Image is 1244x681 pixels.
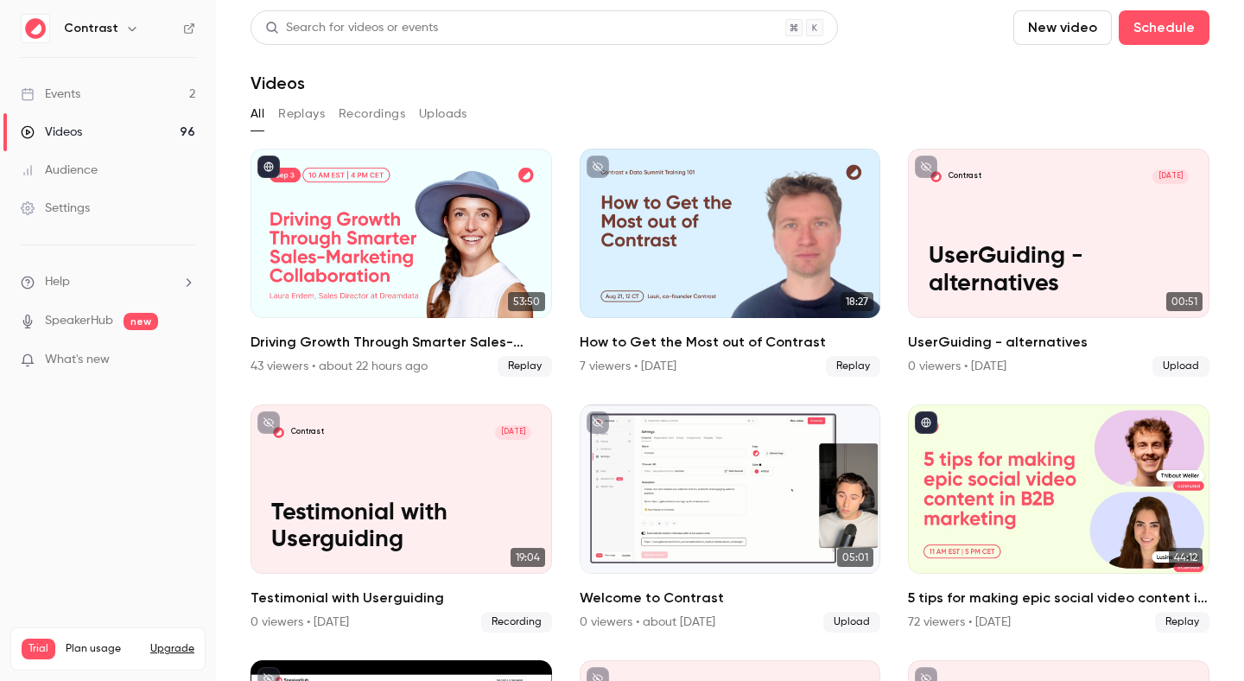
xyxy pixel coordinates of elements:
div: Videos [21,124,82,141]
button: Upgrade [150,642,194,656]
button: unpublished [915,156,937,178]
a: Testimonial with UserguidingContrast[DATE]Testimonial with Userguiding19:04Testimonial with Userg... [251,404,552,633]
p: Contrast [949,171,981,181]
li: help-dropdown-opener [21,273,195,291]
button: All [251,100,264,128]
div: Search for videos or events [265,19,438,37]
button: unpublished [587,411,609,434]
a: 05:01Welcome to Contrast0 viewers • about [DATE]Upload [580,404,881,633]
div: 72 viewers • [DATE] [908,614,1011,631]
li: Driving Growth Through Smarter Sales-Marketing Collaboration [251,149,552,377]
div: 43 viewers • about 22 hours ago [251,358,428,375]
div: Settings [21,200,90,217]
button: New video [1013,10,1112,45]
a: 53:50Driving Growth Through Smarter Sales-Marketing Collaboration43 viewers • about 22 hours agoR... [251,149,552,377]
span: new [124,313,158,330]
span: 05:01 [837,548,873,567]
span: 53:50 [508,292,545,311]
li: Welcome to Contrast [580,404,881,633]
a: UserGuiding - alternativesContrast[DATE]UserGuiding - alternatives00:51UserGuiding - alternatives... [908,149,1209,377]
div: 7 viewers • [DATE] [580,358,676,375]
span: [DATE] [1152,169,1189,184]
span: 00:51 [1166,292,1203,311]
span: [DATE] [495,425,531,440]
button: Uploads [419,100,467,128]
h2: How to Get the Most out of Contrast [580,332,881,353]
li: How to Get the Most out of Contrast [580,149,881,377]
li: 5 tips for making epic social video content in B2B marketing [908,404,1209,633]
span: Replay [1155,612,1209,633]
button: unpublished [587,156,609,178]
span: Plan usage [66,642,140,656]
span: 18:27 [841,292,873,311]
p: UserGuiding - alternatives [929,243,1190,297]
div: 0 viewers • [DATE] [251,614,349,631]
span: Trial [22,639,55,659]
a: 18:27How to Get the Most out of Contrast7 viewers • [DATE]Replay [580,149,881,377]
span: Replay [498,356,552,377]
li: Testimonial with Userguiding [251,404,552,633]
li: UserGuiding - alternatives [908,149,1209,377]
div: 0 viewers • [DATE] [908,358,1006,375]
span: 19:04 [511,548,545,567]
h6: Contrast [64,20,118,37]
h2: UserGuiding - alternatives [908,332,1209,353]
span: Help [45,273,70,291]
div: 0 viewers • about [DATE] [580,614,715,631]
h2: Welcome to Contrast [580,588,881,608]
iframe: Noticeable Trigger [175,353,195,368]
span: Upload [823,612,880,633]
button: published [257,156,280,178]
button: Schedule [1119,10,1209,45]
p: Contrast [291,427,324,437]
div: Events [21,86,80,103]
button: Recordings [339,100,405,128]
h1: Videos [251,73,305,93]
h2: Testimonial with Userguiding [251,588,552,608]
section: Videos [251,10,1209,671]
img: Contrast [22,15,49,42]
span: 44:12 [1169,548,1203,567]
div: Audience [21,162,98,179]
span: Replay [826,356,880,377]
h2: 5 tips for making epic social video content in B2B marketing [908,588,1209,608]
a: 44:125 tips for making epic social video content in B2B marketing72 viewers • [DATE]Replay [908,404,1209,633]
span: What's new [45,351,110,369]
h2: Driving Growth Through Smarter Sales-Marketing Collaboration [251,332,552,353]
span: Upload [1152,356,1209,377]
button: published [915,411,937,434]
button: Replays [278,100,325,128]
span: Recording [481,612,552,633]
a: SpeakerHub [45,312,113,330]
p: Testimonial with Userguiding [271,500,532,554]
button: unpublished [257,411,280,434]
